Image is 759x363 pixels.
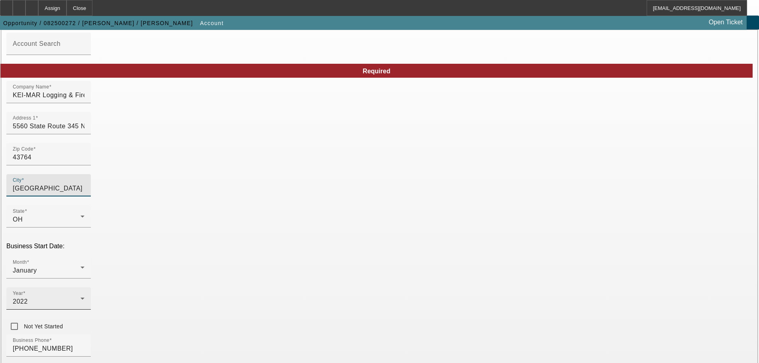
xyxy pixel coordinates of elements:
span: January [13,267,37,274]
label: Not Yet Started [22,322,63,330]
mat-label: Month [13,260,27,265]
span: Account [200,20,224,26]
a: Open Ticket [706,16,746,29]
span: Required [363,68,390,75]
mat-label: State [13,209,25,214]
button: Account [198,16,226,30]
mat-label: Address 1 [13,116,35,121]
span: Opportunity / 082500272 / [PERSON_NAME] / [PERSON_NAME] [3,20,193,26]
mat-label: Year [13,291,23,296]
mat-label: Account Search [13,40,61,47]
span: OH [13,216,23,223]
mat-label: Company Name [13,84,49,90]
mat-label: City [13,178,22,183]
mat-label: Zip Code [13,147,33,152]
mat-label: Business Phone [13,338,49,343]
span: 2022 [13,298,28,305]
p: Business Start Date: [6,243,753,250]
